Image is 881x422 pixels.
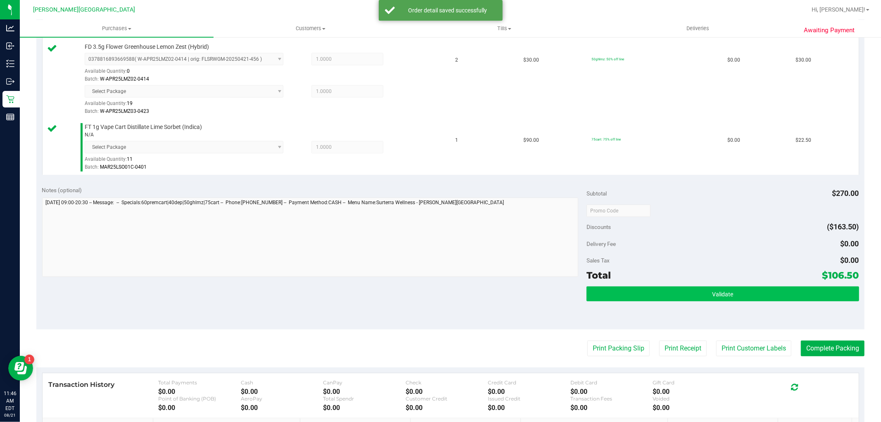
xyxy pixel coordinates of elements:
span: 19 [127,100,133,106]
div: Voided [653,396,735,402]
span: FT 1g Vape Cart Distillate Lime Sorbet (Indica) [85,123,202,131]
div: Credit Card [488,379,570,386]
span: Subtotal [587,190,607,197]
inline-svg: Inventory [6,60,14,68]
div: $0.00 [406,388,488,396]
div: Point of Banking (POB) [158,396,240,402]
span: Sales Tax [587,257,610,264]
span: $90.00 [523,136,539,144]
span: FD 3.5g Flower Greenhouse Lemon Zest (Hybrid) [85,43,209,51]
div: Total Payments [158,379,240,386]
div: Customer Credit [406,396,488,402]
span: $22.50 [796,136,811,144]
span: 75cart: 75% off line [591,137,621,141]
span: ($163.50) [827,222,859,231]
div: Order detail saved successfully [399,6,496,14]
div: $0.00 [323,388,405,396]
div: Issued Credit [488,396,570,402]
div: AeroPay [241,396,323,402]
span: Purchases [20,25,214,32]
div: $0.00 [158,388,240,396]
span: W-APR25LMZ02-0414 [100,76,149,82]
span: $270.00 [832,189,859,198]
span: Hi, [PERSON_NAME]! [812,6,865,13]
iframe: Resource center unread badge [24,355,34,365]
span: $0.00 [727,136,740,144]
inline-svg: Reports [6,113,14,121]
div: $0.00 [323,404,405,412]
div: $0.00 [570,404,653,412]
iframe: Resource center [8,356,33,381]
span: $30.00 [796,56,811,64]
button: Validate [587,286,859,301]
button: Print Receipt [659,341,707,356]
span: MAR25LSO01C-0401 [100,164,147,170]
button: Print Packing Slip [587,341,650,356]
span: W-APR25LMZ03-0423 [100,108,149,114]
inline-svg: Outbound [6,77,14,86]
p: 11:46 AM EDT [4,390,16,412]
a: Purchases [20,20,214,37]
a: Deliveries [601,20,795,37]
div: $0.00 [241,404,323,412]
span: $106.50 [822,269,859,281]
div: Debit Card [570,379,653,386]
span: [PERSON_NAME][GEOGRAPHIC_DATA] [33,6,135,13]
span: Batch: [85,108,99,114]
button: Complete Packing [801,341,864,356]
div: Gift Card [653,379,735,386]
div: $0.00 [241,388,323,396]
div: Available Quantity: [85,65,294,81]
div: $0.00 [653,388,735,396]
span: $0.00 [841,239,859,248]
span: Batch: [85,76,99,82]
span: Notes (optional) [42,187,82,193]
span: Deliveries [675,25,720,32]
inline-svg: Inbound [6,42,14,50]
span: $0.00 [841,256,859,265]
div: Transaction Fees [570,396,653,402]
div: Cash [241,379,323,386]
span: 1 [456,136,458,144]
span: Tills [408,25,601,32]
span: 2 [456,56,458,64]
div: $0.00 [488,404,570,412]
div: Check [406,379,488,386]
span: 11 [127,156,133,162]
div: $0.00 [653,404,735,412]
div: $0.00 [570,388,653,396]
a: Tills [407,20,601,37]
div: CanPay [323,379,405,386]
span: Total [587,269,611,281]
span: N/A [85,131,94,139]
span: Batch: [85,164,99,170]
div: $0.00 [488,388,570,396]
inline-svg: Analytics [6,24,14,32]
div: Available Quantity: [85,153,294,169]
div: $0.00 [406,404,488,412]
button: Print Customer Labels [716,341,791,356]
span: 50ghlmz: 50% off line [591,57,624,61]
span: $30.00 [523,56,539,64]
span: Validate [712,291,733,298]
div: Total Spendr [323,396,405,402]
input: Promo Code [587,205,651,217]
span: Customers [214,25,407,32]
div: Available Quantity: [85,98,294,114]
p: 08/21 [4,412,16,418]
div: $0.00 [158,404,240,412]
span: 0 [127,68,130,74]
a: Customers [214,20,407,37]
span: Delivery Fee [587,241,616,247]
span: Discounts [587,219,611,234]
span: Awaiting Payment [804,26,855,35]
inline-svg: Retail [6,95,14,103]
span: $0.00 [727,56,740,64]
